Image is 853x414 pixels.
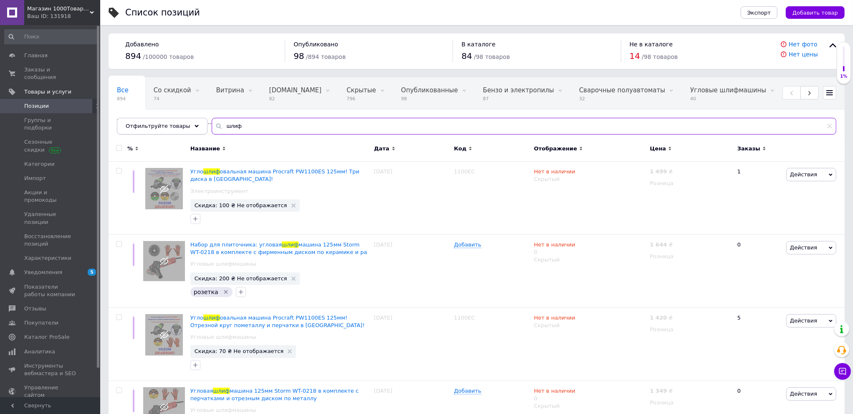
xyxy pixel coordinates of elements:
[347,96,376,102] span: 796
[190,388,359,401] a: Угловаяшлифмашина 125мм Storm WT-0218 в комплекте с перчатками и отрезным диском по металлу
[306,53,346,60] span: / 894 товаров
[534,145,577,152] span: Отображение
[203,315,220,321] span: шлиф
[650,326,730,333] div: Розница
[126,123,190,129] span: Отфильтруйте товары
[790,171,817,178] span: Действия
[190,388,213,394] span: Угловая
[190,241,367,255] a: Набор для плиточника: угловаяшлифмашина 125мм Storm WT-0218 в комплекте с фирменным диском по кер...
[401,86,458,94] span: Опубликованные
[190,388,359,401] span: машина 125мм Storm WT-0218 в комплекте с перчатками и отрезным диском по металлу
[786,6,845,19] button: Добавить товар
[24,52,48,59] span: Главная
[88,269,96,276] span: 5
[454,388,481,394] span: Добавить
[650,241,673,249] div: ₴
[117,96,129,102] span: 894
[223,289,229,295] svg: Удалить метку
[24,384,77,399] span: Управление сайтом
[534,241,575,250] span: Нет в наличии
[24,102,49,110] span: Позиции
[117,118,212,126] span: Угловые шлифмашины, Оп...
[474,53,510,60] span: / 98 товаров
[650,253,730,260] div: Розница
[483,96,554,102] span: 87
[650,168,673,175] div: ₴
[534,387,575,402] div: 0
[195,203,287,208] span: Скидка: 100 ₴ Не отображается
[837,74,850,79] div: 1%
[294,41,338,48] span: Опубликовано
[190,168,359,182] span: овальная машина Procraft PW1100ЕS 125мм! Три диска в [GEOGRAPHIC_DATA]!
[454,315,475,321] span: 1100ЕС
[534,175,646,183] div: Скрытый
[24,283,77,298] span: Показатели работы компании
[24,233,77,248] span: Восстановление позиций
[747,10,771,16] span: Экспорт
[190,406,256,414] a: Угловые шлифмашины
[269,86,321,94] span: [DOMAIN_NAME]
[24,66,77,81] span: Заказы и сообщения
[372,162,452,235] div: [DATE]
[216,86,244,94] span: Витрина
[24,211,77,226] span: Удаленные позиции
[190,168,203,175] span: Угло
[109,109,228,141] div: Угловые шлифмашины, Опубликованные
[125,41,159,48] span: Добавлено
[834,363,851,380] button: Чат с покупателем
[789,41,818,48] a: Нет фото
[534,402,646,410] div: Скрытый
[190,315,365,328] span: овальная машина Procraft PW1100ЕS 125мм! Отрезной круг пометаллу и перчатки в [GEOGRAPHIC_DATA]!
[690,96,766,102] span: 40
[24,88,71,96] span: Товары и услуги
[294,51,304,61] span: 98
[792,10,838,16] span: Добавить товар
[579,96,665,102] span: 32
[690,86,766,94] span: Угловые шлифмашины
[190,260,256,268] a: Угловые шлифмашины
[154,96,191,102] span: 74
[650,314,673,322] div: ₴
[401,96,458,102] span: 98
[790,391,817,397] span: Действия
[534,315,575,323] span: Нет в наличии
[282,241,299,248] span: шлиф
[143,241,185,281] img: Набор для плиточника: угловая шлифмашина 125мм Storm WT-0218 в комплекте с фирменным диском по ке...
[125,51,141,61] span: 894
[24,160,55,168] span: Категории
[24,138,77,153] span: Сезонные скидки
[24,269,62,276] span: Уведомления
[579,86,665,94] span: Сварочные полуавтоматы
[127,145,133,152] span: %
[732,235,784,308] div: 0
[650,315,667,321] b: 1 420
[454,168,475,175] span: 1100ЕС
[24,333,69,341] span: Каталог ProSale
[212,118,836,135] input: Поиск по названию позиции, артикулу и поисковым запросам
[483,86,554,94] span: Бензо и электропилы
[741,6,777,19] button: Экспорт
[195,348,283,354] span: Скидка: 70 ₴ Не отображается
[650,241,667,248] b: 1 644
[534,322,646,329] div: Скрытый
[190,145,220,152] span: Название
[650,399,730,406] div: Розница
[24,348,55,356] span: Аналитика
[190,333,256,341] a: Угловые шлифмашины
[269,96,321,102] span: 82
[790,244,817,251] span: Действия
[194,289,218,295] span: розетка
[117,86,129,94] span: Все
[737,145,760,152] span: Заказы
[650,388,667,394] b: 1 349
[190,168,359,182] a: Углошлифовальная машина Procraft PW1100ЕS 125мм! Три диска в [GEOGRAPHIC_DATA]!
[732,307,784,381] div: 5
[24,117,77,132] span: Группы и подборки
[125,8,200,17] div: Список позиций
[461,51,472,61] span: 84
[27,5,90,13] span: Магазин 1000Товарів!
[454,145,466,152] span: Код
[27,13,100,20] div: Ваш ID: 131918
[190,315,203,321] span: Угло
[534,388,575,396] span: Нет в наличии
